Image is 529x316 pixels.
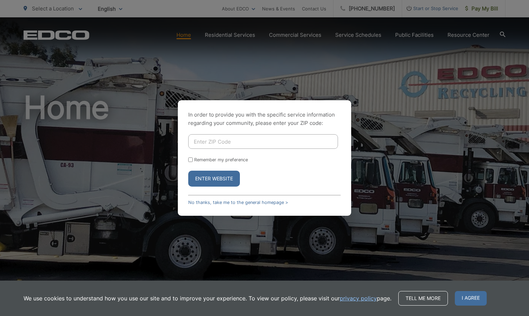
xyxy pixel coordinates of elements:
[24,294,391,302] p: We use cookies to understand how you use our site and to improve your experience. To view our pol...
[455,291,487,306] span: I agree
[188,111,341,127] p: In order to provide you with the specific service information regarding your community, please en...
[188,171,240,187] button: Enter Website
[340,294,377,302] a: privacy policy
[398,291,448,306] a: Tell me more
[188,134,338,149] input: Enter ZIP Code
[188,200,288,205] a: No thanks, take me to the general homepage >
[194,157,248,162] label: Remember my preference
